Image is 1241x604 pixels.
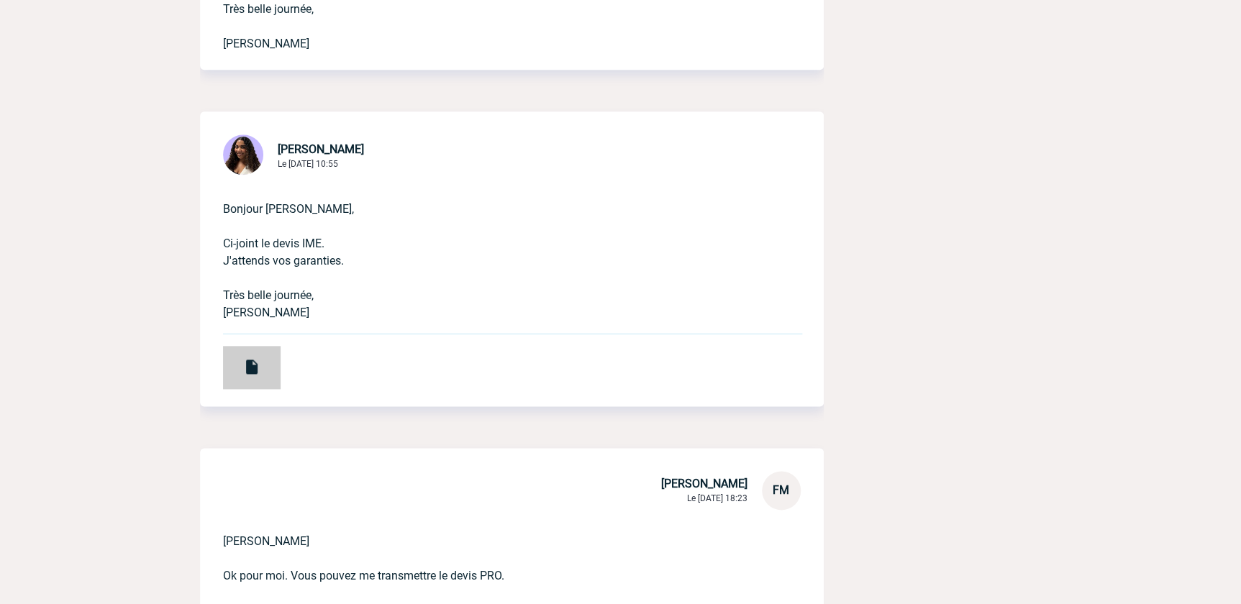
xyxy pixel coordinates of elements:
[687,493,747,503] span: Le [DATE] 18:23
[278,159,338,169] span: Le [DATE] 10:55
[200,354,281,367] a: Devis PRO453208 ABEILLE IARD & SANTE.pdf
[223,134,263,175] img: 131234-0.jpg
[278,142,364,156] span: [PERSON_NAME]
[773,483,789,497] span: FM
[223,178,760,321] p: Bonjour [PERSON_NAME], Ci-joint le devis IME. J'attends vos garanties. Très belle journée, [PERSO...
[661,477,747,490] span: [PERSON_NAME]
